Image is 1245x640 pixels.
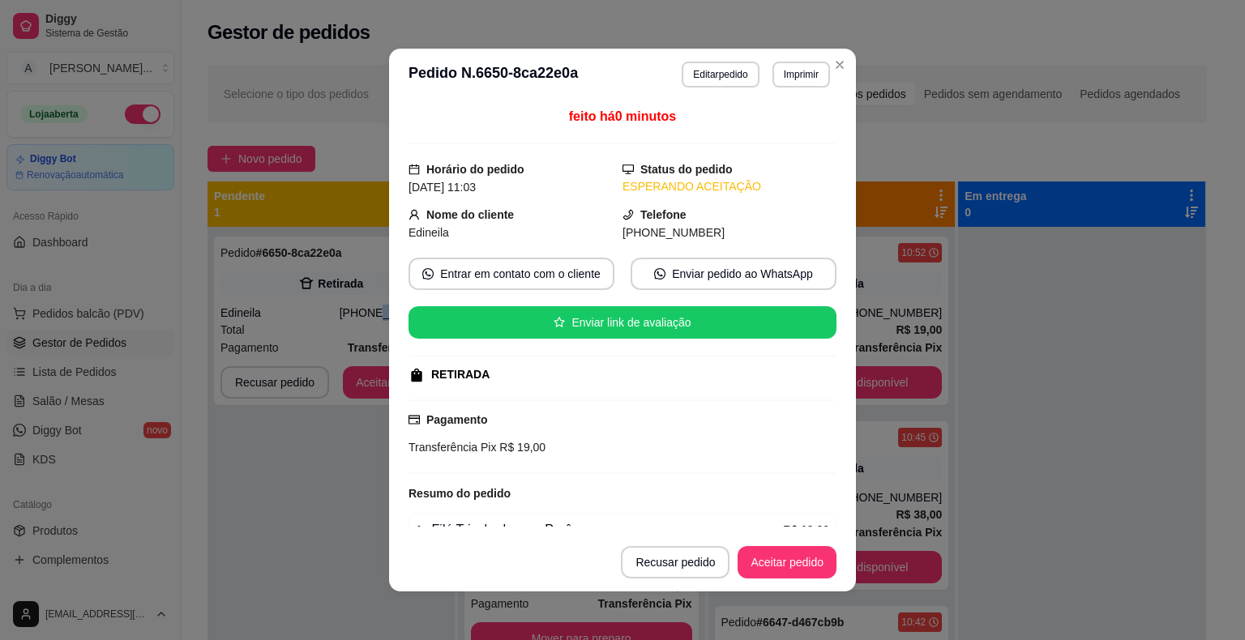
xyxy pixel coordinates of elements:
span: phone [622,209,634,220]
span: [PHONE_NUMBER] [622,226,725,239]
strong: Nome do cliente [426,208,514,221]
span: user [409,209,420,220]
strong: Telefone [640,208,687,221]
strong: Resumo do pedido [409,487,511,500]
strong: Horário do pedido [426,163,524,176]
strong: R$ 19,00 [783,523,829,536]
span: feito há 0 minutos [569,109,676,123]
div: RETIRADA [431,366,490,383]
button: Editarpedido [682,62,759,87]
strong: Status do pedido [640,163,733,176]
button: Imprimir [772,62,830,87]
div: ESPERANDO ACEITAÇÃO [622,178,836,195]
span: calendar [409,164,420,175]
button: Close [827,52,853,78]
button: whats-appEntrar em contato com o cliente [409,258,614,290]
strong: 1 x [416,523,429,536]
strong: Pagamento [426,413,487,426]
h3: Pedido N. 6650-8ca22e0a [409,62,578,87]
span: credit-card [409,414,420,425]
span: Transferência Pix [409,441,496,454]
button: Recusar pedido [621,546,729,578]
button: starEnviar link de avaliação [409,306,836,339]
span: star [554,317,565,328]
span: Edineila [409,226,449,239]
button: whats-appEnviar pedido ao WhatsApp [631,258,836,290]
button: Aceitar pedido [738,546,836,578]
div: Filé Trinchado com Purê [416,520,783,540]
span: R$ 19,00 [496,441,545,454]
span: desktop [622,164,634,175]
span: [DATE] 11:03 [409,181,476,194]
span: whats-app [654,268,665,279]
span: whats-app [422,268,434,279]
